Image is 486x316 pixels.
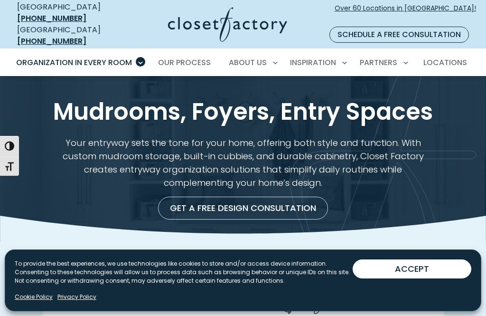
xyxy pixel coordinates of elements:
p: To provide the best experiences, we use technologies like cookies to store and/or access device i... [15,259,353,285]
div: [GEOGRAPHIC_DATA] [17,24,121,47]
span: About Us [229,57,267,68]
span: Our Process [158,57,211,68]
span: Organization in Every Room [16,57,132,68]
p: Your entryway sets the tone for your home, offering both style and function. With custom mudroom ... [61,136,425,189]
span: Locations [423,57,467,68]
span: Partners [360,57,397,68]
h1: Mudrooms, Foyers, Entry Spaces [24,99,462,125]
a: Get a Free Design Consultation [158,197,328,220]
nav: Primary Menu [9,49,477,76]
a: Privacy Policy [57,293,96,301]
a: Schedule a Free Consultation [329,27,469,43]
span: Inspiration [290,57,336,68]
a: [PHONE_NUMBER] [17,13,86,24]
a: [PHONE_NUMBER] [17,36,86,47]
span: Over 60 Locations in [GEOGRAPHIC_DATA]! [335,3,476,23]
a: Cookie Policy [15,293,53,301]
img: Closet Factory Logo [168,7,287,42]
button: ACCEPT [353,259,471,278]
div: [GEOGRAPHIC_DATA] [17,1,121,24]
